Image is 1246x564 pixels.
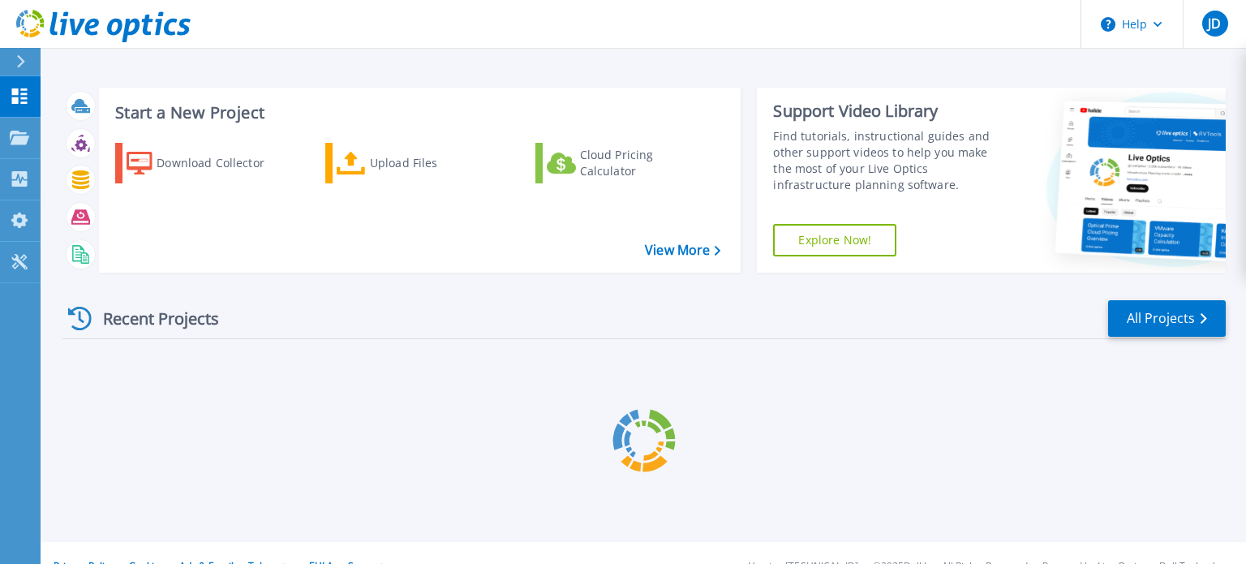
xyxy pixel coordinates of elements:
div: Recent Projects [62,299,241,338]
a: View More [645,243,720,258]
h3: Start a New Project [115,104,720,122]
a: Explore Now! [773,224,896,256]
span: JD [1208,17,1221,30]
div: Find tutorials, instructional guides and other support videos to help you make the most of your L... [773,128,1008,193]
a: Cloud Pricing Calculator [535,143,716,183]
div: Cloud Pricing Calculator [580,147,710,179]
a: All Projects [1108,300,1226,337]
div: Support Video Library [773,101,1008,122]
div: Download Collector [157,147,286,179]
div: Upload Files [370,147,500,179]
a: Upload Files [325,143,506,183]
a: Download Collector [115,143,296,183]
